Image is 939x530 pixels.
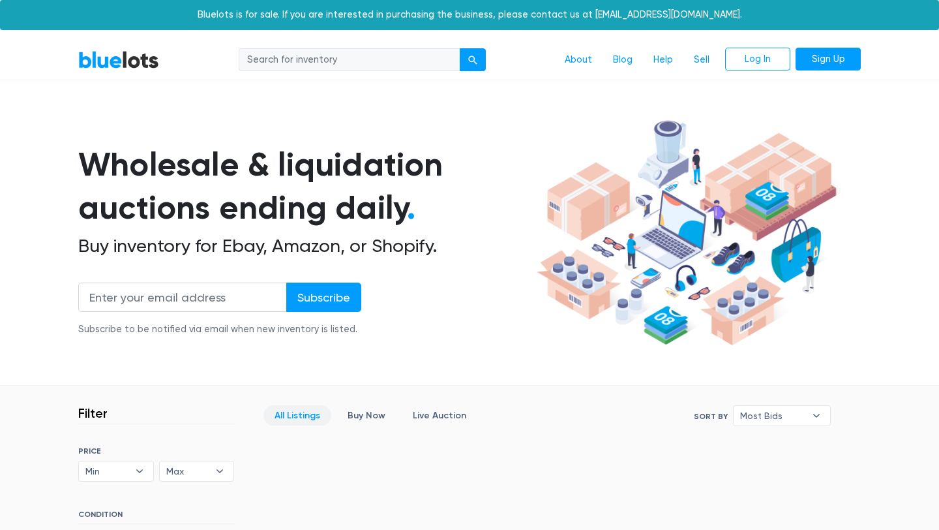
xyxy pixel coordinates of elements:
h3: Filter [78,405,108,421]
input: Search for inventory [239,48,460,72]
a: BlueLots [78,50,159,69]
a: All Listings [263,405,331,426]
h2: Buy inventory for Ebay, Amazon, or Shopify. [78,235,532,257]
a: Live Auction [402,405,477,426]
a: Sell [683,48,720,72]
a: Buy Now [336,405,396,426]
input: Subscribe [286,283,361,312]
a: Blog [603,48,643,72]
span: . [407,188,415,227]
h1: Wholesale & liquidation auctions ending daily [78,143,532,230]
b: ▾ [126,461,153,481]
a: About [554,48,603,72]
input: Enter your email address [78,283,287,312]
h6: CONDITION [78,510,234,524]
a: Log In [725,48,790,71]
span: Most Bids [740,406,805,426]
img: hero-ee84e7d0318cb26816c560f6b4441b76977f77a177738b4e94f68c95b2b83dbb.png [532,114,841,352]
div: Subscribe to be notified via email when new inventory is listed. [78,322,361,337]
b: ▾ [803,406,830,426]
h6: PRICE [78,446,234,456]
label: Sort By [694,411,728,422]
span: Min [85,461,128,481]
a: Help [643,48,683,72]
a: Sign Up [796,48,861,71]
b: ▾ [206,461,233,481]
span: Max [166,461,209,481]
